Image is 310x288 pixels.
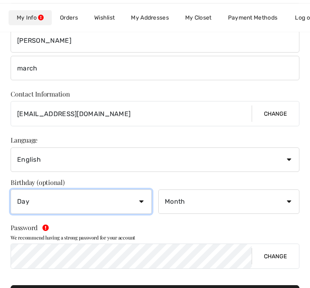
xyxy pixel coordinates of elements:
button: Change [252,244,299,269]
a: My Closet [177,10,220,25]
input: Last name [11,56,299,81]
a: My Info [9,10,52,25]
span: Password [11,224,38,232]
button: Change [252,102,299,126]
a: Payment Methods [220,10,286,25]
h5: Language [11,136,299,144]
h5: Birthday (optional) [11,179,299,187]
a: Orders [52,10,86,25]
h5: Contact Information [11,90,299,98]
span: We recommend having a strong password for your account [11,232,299,241]
a: My Addresses [123,10,177,25]
a: Wishlist [86,10,123,25]
input: First name [11,29,299,53]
